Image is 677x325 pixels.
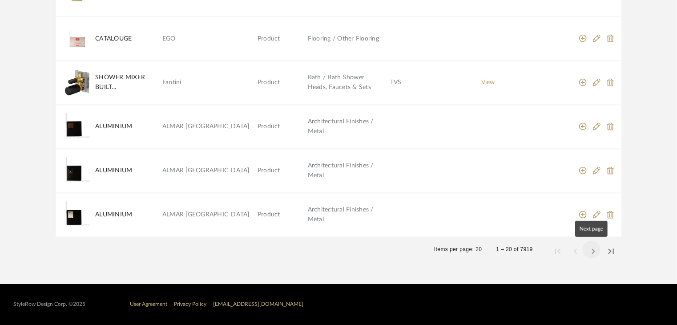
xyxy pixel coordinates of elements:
[162,166,258,176] td: ALMAR [GEOGRAPHIC_DATA]
[308,34,390,44] td: Flooring / Other Flooring
[579,123,587,131] a: add to a inspiration library
[593,35,601,43] a: Edit
[258,210,308,220] td: Product
[162,34,258,44] td: EGO
[579,211,587,219] a: add to a inspiration library
[390,78,481,88] td: TVS
[130,302,167,307] a: User Agreement
[258,78,308,88] td: Product
[63,158,90,184] img: 2916f48c-a56e-4f4b-8944-ec64a846457d_80x80.jpg
[63,202,90,228] img: 67feed41-2b7e-4fe0-9f79-deab6a85032b_80x80.jpg
[579,35,587,43] a: add to a inspiration library
[607,35,614,43] a: Remove
[95,166,162,176] td: ALUMINIUM
[95,122,162,132] td: ALUMINIUM
[95,210,162,220] td: ALUMINIUM
[258,122,308,132] td: Product
[95,73,162,93] td: SHOWER MIXER BUILT...
[162,210,258,220] td: ALMAR [GEOGRAPHIC_DATA]
[258,34,308,44] td: Product
[95,34,162,44] td: CATALOUGE
[162,78,258,88] td: Fantini
[13,301,85,308] div: StyleRow Design Corp. ©2025
[213,302,303,307] a: [EMAIL_ADDRESS][DOMAIN_NAME]
[481,80,495,86] a: View
[63,114,90,140] img: 4062dcda-5a9c-403a-b089-3abf9ae195f1_80x80.jpg
[579,79,587,87] a: add to a inspiration library
[607,211,614,219] a: Remove
[258,166,308,176] td: Product
[593,123,601,131] a: Edit
[607,123,614,131] a: Remove
[496,245,533,254] div: 1 – 20 of 7919
[476,245,482,254] div: 20
[600,241,618,259] button: Last page
[174,302,206,307] a: Privacy Policy
[593,211,601,219] a: Edit
[308,205,390,225] td: Architectural Finishes / Metal
[63,69,90,96] img: dbbb966f-5e6e-47d4-a225-83753ab3d5c6_80x80.jpg
[308,161,390,181] td: Architectural Finishes / Metal
[63,26,90,51] img: 808dd71c-0851-451a-bb72-34b8ae5cf6fc_80x80.jpg
[593,167,601,175] a: Edit
[308,117,390,137] td: Architectural Finishes / Metal
[434,245,474,254] div: Items per page:
[308,73,390,93] td: Bath / Bath Shower Heads, Faucets & Sets
[607,79,614,87] a: Remove
[607,167,614,175] a: Remove
[162,122,258,132] td: ALMAR [GEOGRAPHIC_DATA]
[579,167,587,175] a: add to a inspiration library
[583,241,600,259] button: Next page
[593,79,601,87] a: Edit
